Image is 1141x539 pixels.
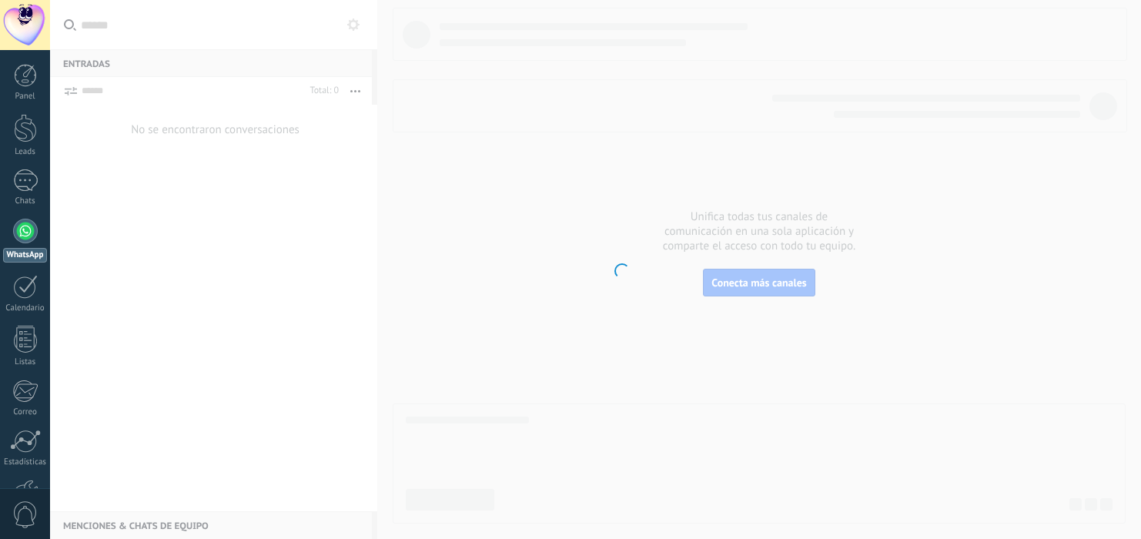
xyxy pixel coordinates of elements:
div: Leads [3,147,48,157]
div: Calendario [3,303,48,313]
div: Estadísticas [3,457,48,467]
div: Chats [3,196,48,206]
div: Listas [3,357,48,367]
div: Correo [3,407,48,417]
div: Panel [3,92,48,102]
div: WhatsApp [3,248,47,263]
